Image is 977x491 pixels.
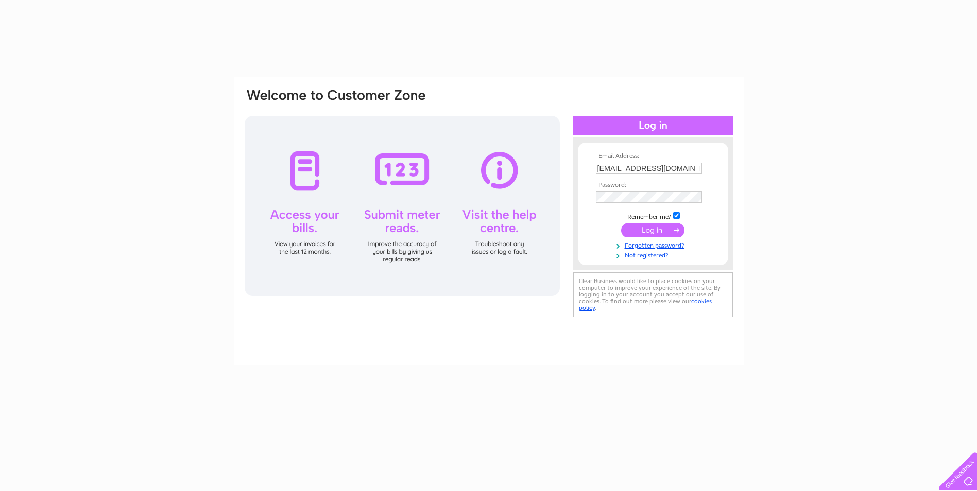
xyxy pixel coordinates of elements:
[621,223,684,237] input: Submit
[593,211,713,221] td: Remember me?
[593,153,713,160] th: Email Address:
[593,182,713,189] th: Password:
[596,240,713,250] a: Forgotten password?
[579,297,712,311] a: cookies policy
[573,272,733,317] div: Clear Business would like to place cookies on your computer to improve your experience of the sit...
[596,250,713,259] a: Not registered?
